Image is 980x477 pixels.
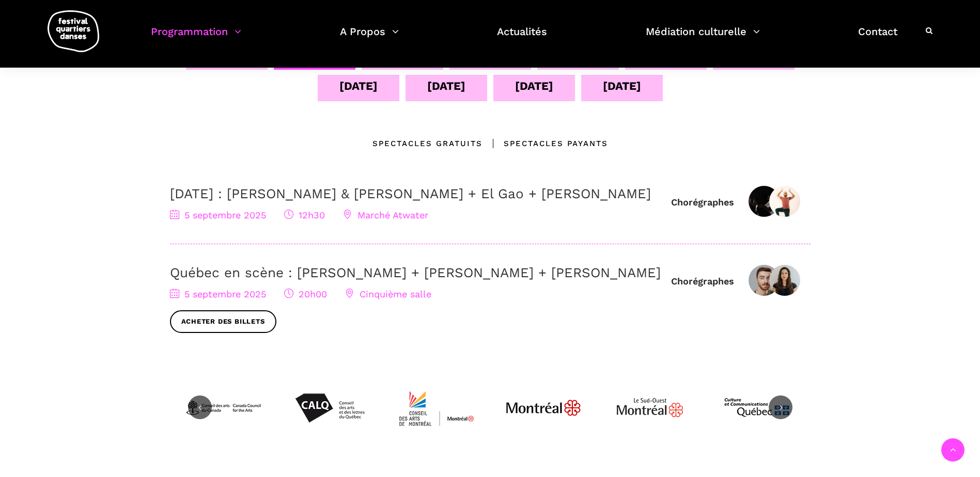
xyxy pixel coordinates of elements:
[291,369,368,447] img: Calq_noir
[284,210,325,220] span: 12h30
[345,289,431,299] span: Cinquième salle
[184,369,262,447] img: CAC_BW_black_f
[769,186,800,217] img: Rameez Karim
[749,186,780,217] img: Athena Lucie Assamba & Leah Danga
[749,265,780,296] img: Zachary Bastille
[483,137,608,150] div: Spectacles Payants
[671,196,734,208] div: Chorégraphes
[718,369,796,447] img: mccq-3-3
[646,23,760,53] a: Médiation culturelle
[170,210,266,220] span: 5 septembre 2025
[339,77,378,95] div: [DATE]
[398,369,475,447] img: CMYK_Logo_CAMMontreal
[497,23,547,53] a: Actualités
[427,77,465,95] div: [DATE]
[611,369,689,447] img: Logo_Mtl_Le_Sud-Ouest.svg_
[515,77,553,95] div: [DATE]
[170,310,276,333] a: Acheter des billets
[769,265,800,296] img: IMG01031-Edit
[343,210,428,220] span: Marché Atwater
[372,137,483,150] div: Spectacles gratuits
[505,369,582,447] img: JPGnr_b
[284,289,327,299] span: 20h00
[671,275,734,287] div: Chorégraphes
[170,186,651,201] a: [DATE] : [PERSON_NAME] & [PERSON_NAME] + El Gao + [PERSON_NAME]
[340,23,399,53] a: A Propos
[170,289,266,299] span: 5 septembre 2025
[170,265,661,280] a: Québec en scène : [PERSON_NAME] + [PERSON_NAME] + [PERSON_NAME]
[603,77,641,95] div: [DATE]
[858,23,897,53] a: Contact
[151,23,241,53] a: Programmation
[48,10,99,52] img: logo-fqd-med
